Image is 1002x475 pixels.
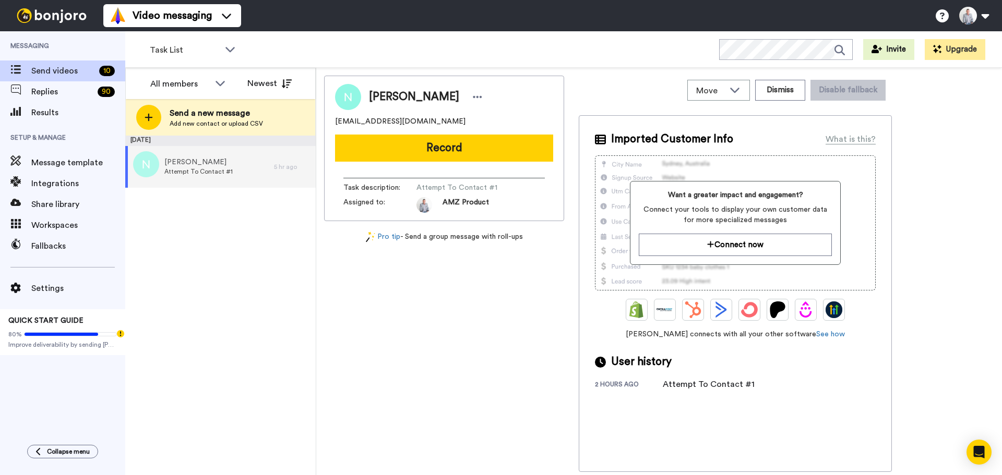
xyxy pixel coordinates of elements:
[98,87,115,97] div: 90
[639,234,831,256] button: Connect now
[164,157,233,167] span: [PERSON_NAME]
[967,440,992,465] div: Open Intercom Messenger
[125,136,316,146] div: [DATE]
[31,65,95,77] span: Send videos
[150,44,220,56] span: Task List
[769,301,786,318] img: Patreon
[810,80,886,101] button: Disable fallback
[8,330,22,338] span: 80%
[826,133,876,145] div: What is this?
[755,80,805,101] button: Dismiss
[8,340,117,349] span: Improve deliverability by sending [PERSON_NAME]’s from your own email
[343,182,416,193] span: Task description :
[741,301,758,318] img: ConvertKit
[274,163,311,171] div: 5 hr ago
[31,219,125,232] span: Workspaces
[335,84,361,110] img: Image of Noel
[150,78,210,90] div: All members
[797,301,814,318] img: Drip
[116,329,125,338] div: Tooltip anchor
[133,151,159,177] img: n.png
[110,7,126,24] img: vm-color.svg
[164,167,233,176] span: Attempt To Contact #1
[611,354,672,370] span: User history
[31,177,125,190] span: Integrations
[343,197,416,213] span: Assigned to:
[696,84,724,97] span: Move
[639,204,831,225] span: Connect your tools to display your own customer data for more specialized messages
[657,301,673,318] img: Ontraport
[8,317,83,324] span: QUICK START GUIDE
[335,135,553,162] button: Record
[628,301,645,318] img: Shopify
[366,232,375,242] img: magic-wand.svg
[863,39,914,60] button: Invite
[170,107,263,119] span: Send a new message
[31,240,125,252] span: Fallbacks
[31,198,125,211] span: Share library
[639,190,831,200] span: Want a greater impact and engagement?
[31,282,125,295] span: Settings
[27,445,98,458] button: Collapse menu
[816,331,845,338] a: See how
[170,119,263,128] span: Add new contact or upload CSV
[595,380,663,391] div: 2 hours ago
[31,156,125,169] span: Message template
[416,197,432,213] img: 0c7be819-cb90-4fe4-b844-3639e4b630b0-1684457197.jpg
[31,86,93,98] span: Replies
[133,8,212,23] span: Video messaging
[443,197,489,213] span: AMZ Product
[925,39,985,60] button: Upgrade
[611,131,733,147] span: Imported Customer Info
[416,182,516,193] span: Attempt To Contact #1
[663,378,755,391] div: Attempt To Contact #1
[324,232,564,242] div: - Send a group message with roll-ups
[240,73,300,94] button: Newest
[369,89,459,105] span: [PERSON_NAME]
[47,447,90,456] span: Collapse menu
[99,66,115,76] div: 10
[713,301,730,318] img: ActiveCampaign
[685,301,701,318] img: Hubspot
[335,116,466,127] span: [EMAIL_ADDRESS][DOMAIN_NAME]
[31,106,125,119] span: Results
[826,301,842,318] img: GoHighLevel
[595,329,876,339] span: [PERSON_NAME] connects with all your other software
[366,232,400,242] a: Pro tip
[13,8,91,23] img: bj-logo-header-white.svg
